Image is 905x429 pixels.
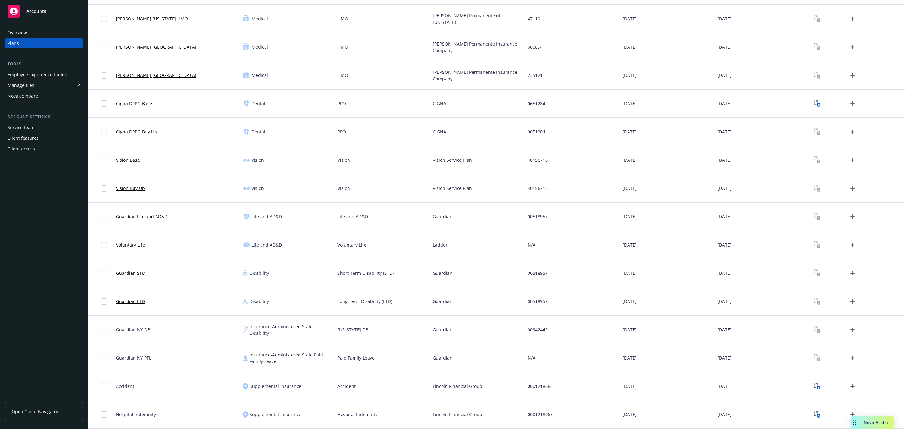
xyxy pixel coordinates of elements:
span: [DATE] [623,298,637,305]
span: [DATE] [623,185,637,192]
span: Paid Family Leave [337,355,375,361]
input: Toggle Row Selected [101,157,107,163]
a: View Plan Documents [813,268,823,278]
span: Lincoln Financial Group [433,383,482,389]
div: Manage files [8,80,34,90]
div: Overview [8,28,27,38]
input: Toggle Row Selected [101,355,107,361]
span: Vision [251,157,264,163]
a: Accounts [5,3,83,20]
div: Tools [5,61,83,67]
input: Toggle Row Selected [101,129,107,135]
a: Upload Plan Documents [847,42,858,52]
span: [DATE] [623,213,637,220]
input: Toggle Row Selected [101,72,107,79]
span: [DATE] [717,383,732,389]
span: Guardian [433,355,452,361]
a: View Plan Documents [813,325,823,335]
div: Service team [8,122,35,133]
span: 47119 [528,15,540,22]
span: Vision Service Plan [433,157,472,163]
span: 0651284 [528,100,545,107]
a: [PERSON_NAME] [GEOGRAPHIC_DATA] [116,44,196,50]
span: [DATE] [717,44,732,50]
span: 40156716 [528,185,548,192]
input: Toggle Row Selected [101,185,107,192]
span: CIGNA [433,128,446,135]
input: Toggle Row Selected [101,214,107,220]
span: [DATE] [717,411,732,418]
a: View Plan Documents [813,14,823,24]
a: Client features [5,133,83,143]
span: Disability [250,298,269,305]
a: Upload Plan Documents [847,14,858,24]
a: Upload Plan Documents [847,212,858,222]
span: 235121 [528,72,543,79]
a: Upload Plan Documents [847,296,858,307]
a: Vision Base [116,157,140,163]
div: Client access [8,144,35,154]
span: Vision [251,185,264,192]
a: Overview [5,28,83,38]
span: [DATE] [717,15,732,22]
span: [DATE] [717,326,732,333]
span: Dental [251,128,265,135]
span: N/A [528,242,535,248]
span: Accident [337,383,356,389]
span: HMO [337,44,348,50]
a: Employee experience builder [5,70,83,80]
span: [DATE] [717,157,732,163]
span: Medical [251,72,268,79]
input: Toggle Row Selected [101,242,107,248]
span: 40156716 [528,157,548,163]
a: Nova compare [5,91,83,101]
span: [DATE] [717,298,732,305]
a: Upload Plan Documents [847,410,858,420]
span: [DATE] [717,242,732,248]
span: [DATE] [623,72,637,79]
a: [PERSON_NAME] [US_STATE] HMO [116,15,188,22]
a: View Plan Documents [813,155,823,165]
a: Manage files [5,80,83,90]
a: Guardian Life and AD&D [116,213,167,220]
div: Client features [8,133,39,143]
span: [US_STATE] DBL [337,326,370,333]
span: 0651284 [528,128,545,135]
span: [DATE] [623,157,637,163]
span: Life and AD&D [251,242,282,248]
span: [DATE] [623,128,637,135]
span: Medical [251,15,268,22]
a: View Plan Documents [813,240,823,250]
span: Guardian [433,298,452,305]
span: Guardian [433,213,452,220]
span: Guardian NY DBL [116,326,152,333]
a: View Plan Documents [813,42,823,52]
a: Upload Plan Documents [847,155,858,165]
span: [DATE] [623,326,637,333]
div: Plans [8,38,19,48]
span: [DATE] [717,355,732,361]
a: Guardian STD [116,270,145,276]
a: Upload Plan Documents [847,99,858,109]
span: N/A [528,355,535,361]
span: PPO [337,100,346,107]
input: Toggle Row Selected [101,411,107,418]
span: Vision Service Plan [433,185,472,192]
a: [PERSON_NAME] [GEOGRAPHIC_DATA] [116,72,196,79]
text: 5 [818,386,820,390]
span: HMO [337,72,348,79]
a: Upload Plan Documents [847,268,858,278]
span: Medical [251,44,268,50]
a: View Plan Documents [813,353,823,363]
a: Upload Plan Documents [847,240,858,250]
a: Cigna DPPO Buy Up [116,128,157,135]
input: Toggle Row Selected [101,298,107,305]
span: Hospital Indemnity [337,411,377,418]
span: Life and AD&D [337,213,368,220]
span: [PERSON_NAME] Permanente Insurance Company [433,69,523,82]
span: Life and AD&D [251,213,282,220]
a: Upload Plan Documents [847,325,858,335]
span: 00518957 [528,270,548,276]
input: Toggle Row Selected [101,16,107,22]
span: 00942449 [528,326,548,333]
